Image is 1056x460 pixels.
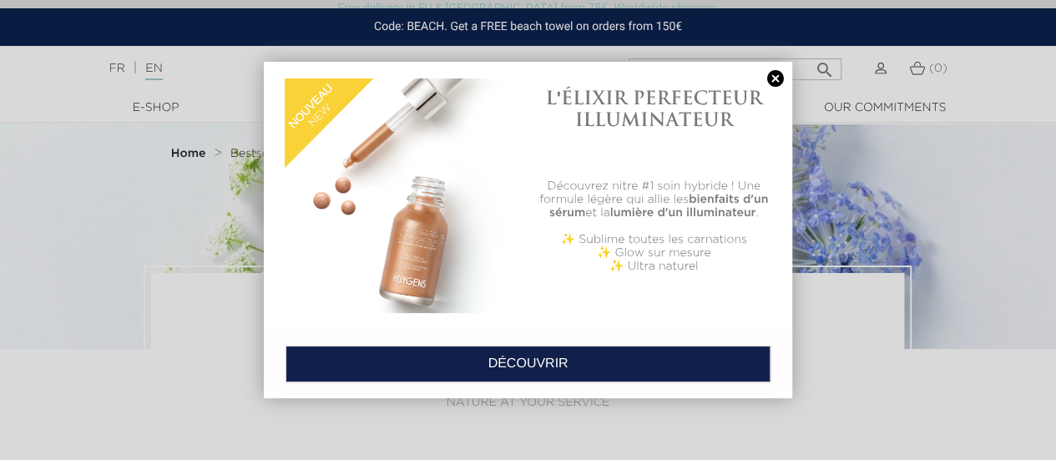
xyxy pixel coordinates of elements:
b: bienfaits d'un sérum [549,194,768,219]
p: ✨ Ultra naturel [537,260,771,273]
p: ✨ Sublime toutes les carnations [537,233,771,246]
p: Découvrez nitre #1 soin hybride ! Une formule légère qui allie les et la . [537,179,771,220]
p: ✨ Glow sur mesure [537,246,771,260]
b: lumière d'un illuminateur [610,207,756,219]
a: DÉCOUVRIR [285,346,771,382]
h1: L'ÉLIXIR PERFECTEUR ILLUMINATEUR [537,87,771,131]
